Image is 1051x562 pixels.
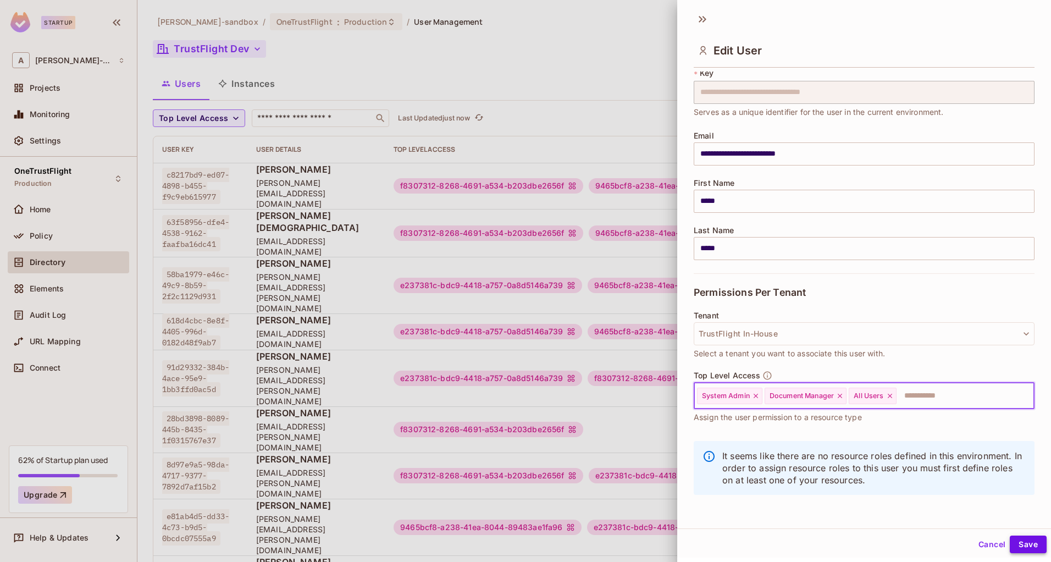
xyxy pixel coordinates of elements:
[694,411,862,423] span: Assign the user permission to a resource type
[697,388,762,404] div: System Admin
[694,179,735,188] span: First Name
[854,392,883,400] span: All Users
[694,287,806,298] span: Permissions Per Tenant
[1028,394,1031,396] button: Open
[1010,536,1047,553] button: Save
[694,371,760,380] span: Top Level Access
[713,44,762,57] span: Edit User
[702,392,750,400] span: System Admin
[694,311,719,320] span: Tenant
[765,388,847,404] div: Document Manager
[694,131,714,140] span: Email
[849,388,896,404] div: All Users
[700,69,713,78] span: Key
[694,322,1035,345] button: TrustFlight In-House
[974,536,1010,553] button: Cancel
[722,450,1026,486] p: It seems like there are no resource roles defined in this environment. In order to assign resourc...
[694,226,734,235] span: Last Name
[694,348,885,360] span: Select a tenant you want to associate this user with.
[770,392,834,400] span: Document Manager
[694,106,944,118] span: Serves as a unique identifier for the user in the current environment.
